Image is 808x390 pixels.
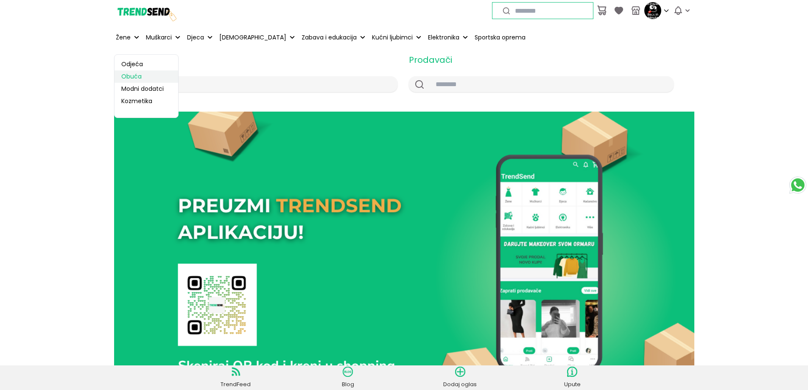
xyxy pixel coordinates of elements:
p: Žene [116,33,131,42]
a: Blog [329,367,367,389]
a: Upute [553,367,591,389]
p: [DEMOGRAPHIC_DATA] [219,33,286,42]
p: Muškarci [146,33,172,42]
button: Muškarci [144,28,182,47]
p: Zabava i edukacija [302,33,357,42]
button: Žene [114,28,141,47]
h2: Oglasi [121,53,397,66]
a: TrendFeed [217,367,255,389]
button: Zabava i edukacija [300,28,367,47]
button: Elektronika [426,28,470,47]
p: Blog [329,380,367,389]
h2: Prodavači [409,53,674,66]
p: Dodaj oglas [441,380,479,389]
p: Upute [553,380,591,389]
p: Elektronika [428,33,459,42]
button: [DEMOGRAPHIC_DATA] [218,28,296,47]
p: TrendFeed [217,380,255,389]
img: profile picture [644,2,661,19]
a: Dodaj oglas [441,367,479,389]
button: Kućni ljubimci [370,28,423,47]
a: Sportska oprema [473,28,527,47]
p: Djeca [187,33,204,42]
button: Djeca [185,28,214,47]
p: Kućni ljubimci [372,33,413,42]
